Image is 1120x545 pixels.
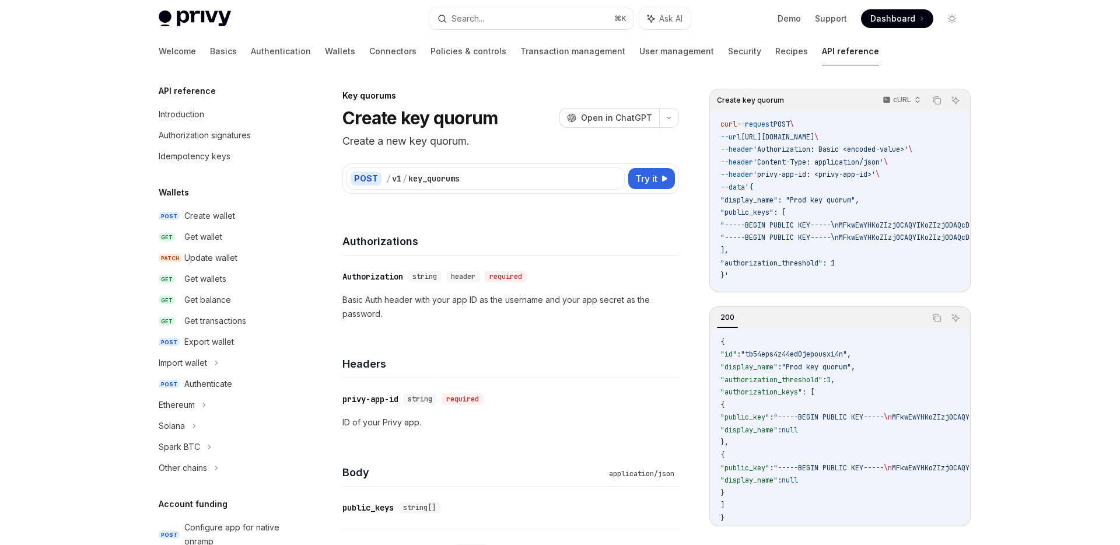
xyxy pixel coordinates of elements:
[149,205,299,226] a: POSTCreate wallet
[342,393,398,405] div: privy-app-id
[720,271,729,280] span: }'
[802,387,814,397] span: : [
[342,502,394,513] div: public_keys
[149,146,299,167] a: Idempotency keys
[159,338,180,347] span: POST
[778,476,782,485] span: :
[720,425,778,435] span: "display_name"
[717,310,738,324] div: 200
[720,387,802,397] span: "authorization_keys"
[342,464,604,480] h4: Body
[720,501,724,510] span: ]
[159,212,180,221] span: POST
[720,488,724,498] span: }
[720,145,753,154] span: --header
[720,337,724,347] span: {
[159,380,180,389] span: POST
[861,9,933,28] a: Dashboard
[159,275,175,284] span: GET
[604,468,679,480] div: application/json
[884,413,892,422] span: \n
[430,37,506,65] a: Policies & controls
[737,350,741,359] span: :
[753,145,908,154] span: 'Authorization: Basic <encoded-value>'
[159,107,204,121] div: Introduction
[403,503,436,512] span: string[]
[159,128,251,142] div: Authorization signatures
[908,145,912,154] span: \
[159,398,195,412] div: Ethereum
[451,272,475,281] span: header
[741,132,814,142] span: [URL][DOMAIN_NAME]
[876,170,880,179] span: \
[342,90,679,102] div: Key quorums
[943,9,961,28] button: Toggle dark mode
[782,476,798,485] span: null
[741,350,847,359] span: "tb54eps4z44ed0jepousxi4n"
[778,13,801,25] a: Demo
[184,314,246,328] div: Get transactions
[753,158,884,167] span: 'Content-Type: application/json'
[342,356,679,372] h4: Headers
[159,11,231,27] img: light logo
[929,93,944,108] button: Copy the contents from the code block
[720,438,729,447] span: },
[184,251,237,265] div: Update wallet
[745,183,753,192] span: '{
[159,37,196,65] a: Welcome
[614,14,626,23] span: ⌘ K
[408,394,432,404] span: string
[159,254,182,263] span: PATCH
[720,375,822,385] span: "authorization_threshold"
[948,310,963,326] button: Ask AI
[149,373,299,394] a: POSTAuthenticate
[159,419,185,433] div: Solana
[159,233,175,242] span: GET
[720,132,741,142] span: --url
[773,463,884,473] span: "-----BEGIN PUBLIC KEY-----
[635,172,657,186] span: Try it
[442,393,484,405] div: required
[720,183,745,192] span: --data
[581,112,652,124] span: Open in ChatGPT
[342,271,403,282] div: Authorization
[769,463,773,473] span: :
[720,246,729,255] span: ],
[782,362,851,372] span: "Prod key quorum"
[149,226,299,247] a: GETGet wallet
[429,8,633,29] button: Search...⌘K
[639,37,714,65] a: User management
[717,96,784,105] span: Create key quorum
[342,293,679,321] p: Basic Auth header with your app ID as the username and your app secret as the password.
[159,317,175,326] span: GET
[720,120,737,129] span: curl
[720,463,769,473] span: "public_key"
[184,230,222,244] div: Get wallet
[184,377,232,391] div: Authenticate
[559,108,659,128] button: Open in ChatGPT
[884,463,892,473] span: \n
[184,209,235,223] div: Create wallet
[628,168,675,189] button: Try it
[884,158,888,167] span: \
[778,425,782,435] span: :
[893,95,911,104] p: cURL
[720,476,778,485] span: "display_name"
[485,271,527,282] div: required
[782,425,798,435] span: null
[773,413,884,422] span: "-----BEGIN PUBLIC KEY-----
[184,293,231,307] div: Get balance
[149,331,299,352] a: POSTExport wallet
[720,208,786,217] span: "public_keys": [
[659,13,682,25] span: Ask AI
[720,400,724,410] span: {
[210,37,237,65] a: Basics
[827,375,831,385] span: 1
[369,37,416,65] a: Connectors
[149,289,299,310] a: GETGet balance
[392,173,401,184] div: v1
[342,233,679,249] h4: Authorizations
[342,107,498,128] h1: Create key quorum
[847,350,851,359] span: ,
[815,13,847,25] a: Support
